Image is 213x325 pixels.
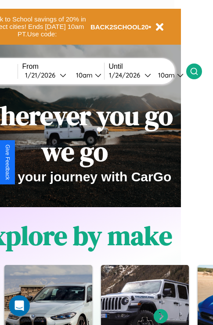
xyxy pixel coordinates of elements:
button: 10am [69,71,104,80]
div: 10am [154,71,177,79]
button: 1/21/2026 [22,71,69,80]
b: BACK2SCHOOL20 [90,23,149,31]
label: Until [109,63,186,71]
div: 1 / 21 / 2026 [25,71,60,79]
div: 10am [72,71,95,79]
div: Give Feedback [4,145,11,180]
button: 10am [151,71,186,80]
iframe: Intercom live chat [9,295,30,316]
label: From [22,63,104,71]
div: 1 / 24 / 2026 [109,71,144,79]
